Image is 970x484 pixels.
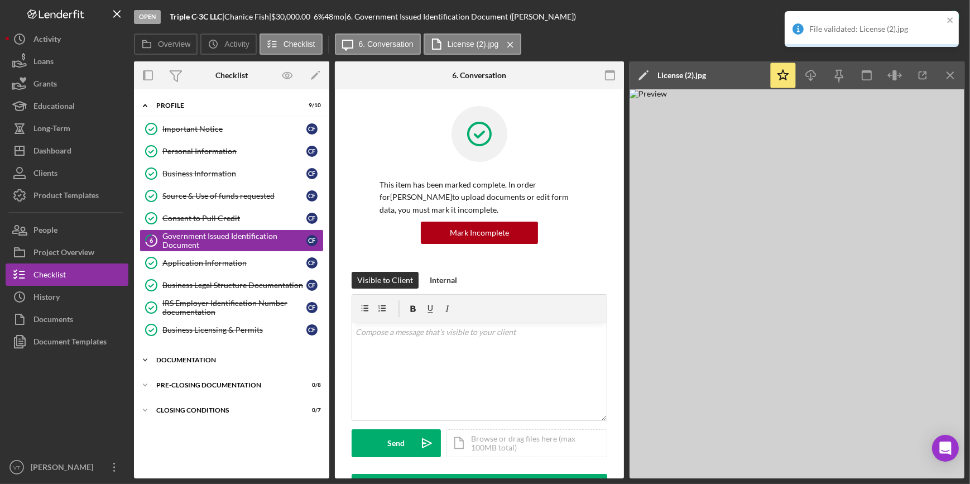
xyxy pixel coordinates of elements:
div: $30,000.00 [271,12,314,21]
div: Project Overview [33,241,94,266]
div: Document Templates [33,330,107,356]
div: Educational [33,95,75,120]
a: Personal InformationCF [140,140,324,162]
label: Activity [224,40,249,49]
div: History [33,286,60,311]
button: History [6,286,128,308]
div: C F [306,257,318,269]
tspan: 6 [150,237,153,244]
div: Application Information [162,258,306,267]
button: Grants [6,73,128,95]
label: License (2).jpg [448,40,499,49]
div: [PERSON_NAME] [28,456,100,481]
div: Closing Conditions [156,407,293,414]
a: Loans [6,50,128,73]
div: Checklist [215,71,248,80]
div: Chanice Fish | [224,12,271,21]
a: Application InformationCF [140,252,324,274]
button: Internal [424,272,463,289]
div: Long-Term [33,117,70,142]
div: C F [306,213,318,224]
button: Mark Incomplete [421,222,538,244]
div: C F [306,146,318,157]
text: VT [13,464,20,471]
div: Product Templates [33,184,99,209]
button: Send [352,429,441,457]
div: People [33,219,57,244]
div: | 6. Government Issued Identification Document ([PERSON_NAME]) [344,12,576,21]
button: Project Overview [6,241,128,263]
div: C F [306,123,318,135]
div: Checklist [33,263,66,289]
button: Document Templates [6,330,128,353]
b: Triple C-3C LLC [170,12,222,21]
button: Visible to Client [352,272,419,289]
button: close [947,16,954,26]
button: Complete [895,6,964,28]
div: Visible to Client [357,272,413,289]
div: Internal [430,272,457,289]
div: IRS Employer Identification Number documentation [162,299,306,317]
button: 6. Conversation [335,33,421,55]
button: Checklist [260,33,323,55]
label: Overview [158,40,190,49]
div: Loans [33,50,54,75]
a: Business Licensing & PermitsCF [140,319,324,341]
div: C F [306,190,318,202]
a: Product Templates [6,184,128,207]
div: Clients [33,162,57,187]
div: 48 mo [324,12,344,21]
button: Activity [6,28,128,50]
button: Educational [6,95,128,117]
label: Checklist [284,40,315,49]
button: Checklist [6,263,128,286]
div: License (2).jpg [657,71,706,80]
div: Profile [156,102,293,109]
div: Open [134,10,161,24]
div: C F [306,235,318,246]
button: VT[PERSON_NAME] [6,456,128,478]
a: IRS Employer Identification Number documentationCF [140,296,324,319]
div: 9 / 10 [301,102,321,109]
button: People [6,219,128,241]
div: C F [306,324,318,336]
div: C F [306,302,318,313]
img: Preview [630,89,964,478]
button: Long-Term [6,117,128,140]
div: Consent to Pull Credit [162,214,306,223]
label: 6. Conversation [359,40,414,49]
a: Important NoticeCF [140,118,324,140]
a: 6Government Issued Identification DocumentCF [140,229,324,252]
div: 6. Conversation [453,71,507,80]
div: Business Information [162,169,306,178]
div: Grants [33,73,57,98]
button: Documents [6,308,128,330]
div: Documentation [156,357,315,363]
button: Activity [200,33,256,55]
div: C F [306,280,318,291]
div: Source & Use of funds requested [162,191,306,200]
div: Documents [33,308,73,333]
div: | [170,12,224,21]
div: C F [306,168,318,179]
div: Activity [33,28,61,53]
div: Pre-Closing Documentation [156,382,293,389]
button: Clients [6,162,128,184]
div: Complete [906,6,939,28]
a: Source & Use of funds requestedCF [140,185,324,207]
button: Dashboard [6,140,128,162]
div: Business Licensing & Permits [162,325,306,334]
div: Mark Incomplete [450,222,509,244]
